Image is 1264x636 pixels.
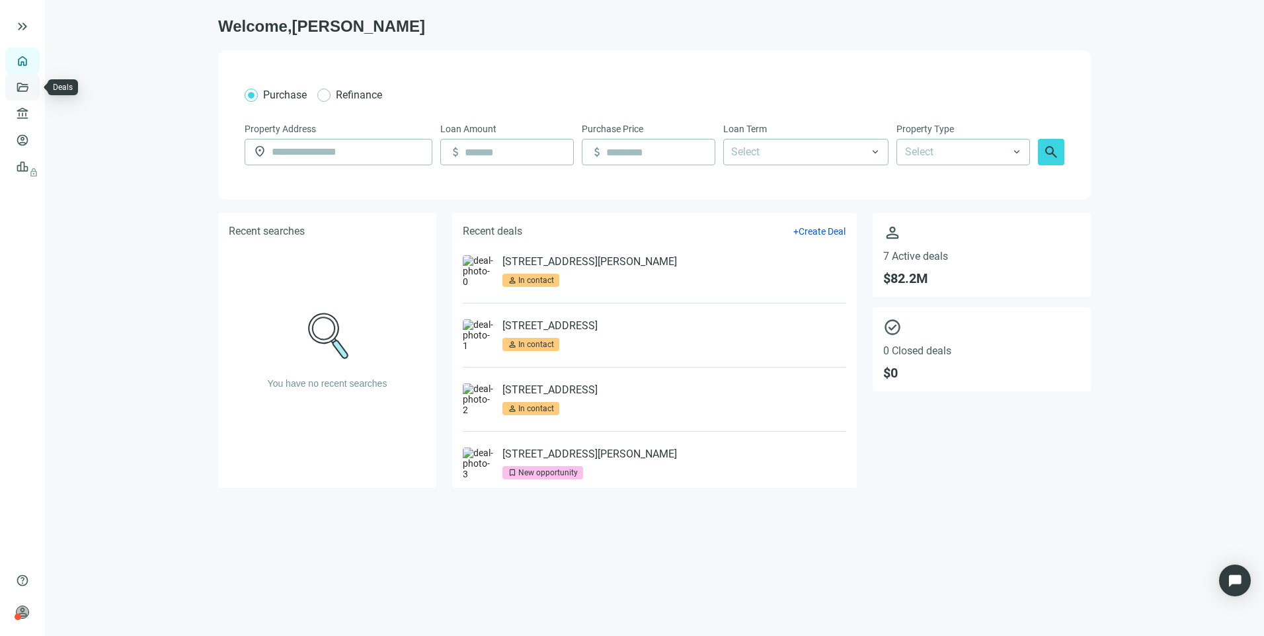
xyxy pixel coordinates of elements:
[582,122,643,136] span: Purchase Price
[218,16,1091,37] h1: Welcome, [PERSON_NAME]
[883,270,1080,286] span: $ 82.2M
[518,466,578,479] div: New opportunity
[463,383,494,415] img: deal-photo-2
[463,448,494,479] img: deal-photo-3
[502,319,598,333] a: [STREET_ADDRESS]
[883,250,1080,262] span: 7 Active deals
[883,318,1080,337] span: check_circle
[229,223,305,239] h5: Recent searches
[15,19,30,34] button: keyboard_double_arrow_right
[590,145,604,159] span: attach_money
[883,365,1080,381] span: $ 0
[1038,139,1064,165] button: search
[508,340,517,349] span: person
[463,255,494,287] img: deal-photo-0
[463,223,522,239] h5: Recent deals
[883,223,1080,242] span: person
[896,122,954,136] span: Property Type
[16,574,29,587] span: help
[336,89,382,101] span: Refinance
[502,255,677,268] a: [STREET_ADDRESS][PERSON_NAME]
[793,225,846,237] button: +Create Deal
[463,319,494,351] img: deal-photo-1
[263,89,307,101] span: Purchase
[1219,565,1251,596] div: Open Intercom Messenger
[268,378,387,389] span: You have no recent searches
[440,122,496,136] span: Loan Amount
[245,122,316,136] span: Property Address
[508,404,517,413] span: person
[1043,144,1059,160] span: search
[508,468,517,477] span: bookmark
[502,383,598,397] a: [STREET_ADDRESS]
[253,145,266,158] span: location_on
[793,226,799,237] span: +
[518,338,554,351] div: In contact
[449,145,462,159] span: attach_money
[502,448,677,461] a: [STREET_ADDRESS][PERSON_NAME]
[799,226,846,237] span: Create Deal
[723,122,767,136] span: Loan Term
[508,276,517,285] span: person
[883,344,1080,357] span: 0 Closed deals
[16,606,29,619] span: person
[518,274,554,287] div: In contact
[518,402,554,415] div: In contact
